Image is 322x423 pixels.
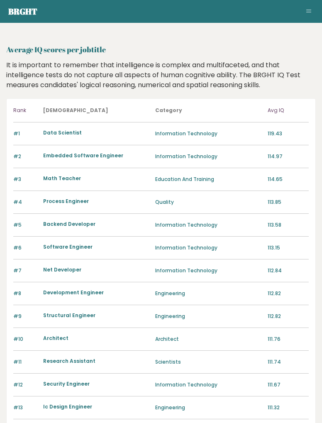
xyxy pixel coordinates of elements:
[155,176,262,183] p: Education And Training
[268,130,309,137] p: 119.43
[13,267,38,274] p: #7
[13,290,38,297] p: #8
[268,244,309,252] p: 113.15
[43,175,81,182] a: Math Teacher
[43,198,89,205] a: Process Engineer
[43,243,93,250] a: Software Engineer
[43,152,123,159] a: Embedded Software Engineer
[155,381,262,389] p: Information Technology
[268,404,309,411] p: 111.32
[43,266,81,273] a: Net Developer
[268,358,309,366] p: 111.74
[155,153,262,160] p: Information Technology
[13,381,38,389] p: #12
[6,44,316,55] h2: Average IQ scores per jobtitle
[13,404,38,411] p: #13
[268,267,309,274] p: 112.84
[268,381,309,389] p: 111.67
[43,403,92,410] a: Ic Design Engineer
[155,267,262,274] p: Information Technology
[155,404,262,411] p: Engineering
[43,289,104,296] a: Development Engineer
[268,290,309,297] p: 112.82
[43,357,95,364] a: Research Assistant
[13,335,38,343] p: #10
[43,312,95,319] a: Structural Engineer
[268,313,309,320] p: 112.82
[13,244,38,252] p: #6
[13,358,38,366] p: #11
[3,60,319,90] div: It is important to remember that intelligence is complex and multifaceted, and that intelligence ...
[13,313,38,320] p: #9
[43,335,68,342] a: Architect
[155,358,262,366] p: Scientists
[8,6,37,17] a: Brght
[268,221,309,229] p: 113.58
[13,198,38,206] p: #4
[43,380,90,387] a: Security Engineer
[155,221,262,229] p: Information Technology
[13,176,38,183] p: #3
[155,198,262,206] p: Quality
[13,153,38,160] p: #2
[268,335,309,343] p: 111.76
[304,7,314,17] button: Toggle navigation
[13,221,38,229] p: #5
[13,130,38,137] p: #1
[155,313,262,320] p: Engineering
[155,244,262,252] p: Information Technology
[43,220,95,227] a: Backend Developer
[268,105,309,115] p: Avg IQ
[13,105,38,115] p: Rank
[155,335,262,343] p: Architect
[155,107,182,114] b: Category
[268,176,309,183] p: 114.65
[43,107,108,114] b: [DEMOGRAPHIC_DATA]
[155,130,262,137] p: Information Technology
[268,153,309,160] p: 114.97
[268,198,309,206] p: 113.85
[43,129,82,136] a: Data Scientist
[155,290,262,297] p: Engineering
